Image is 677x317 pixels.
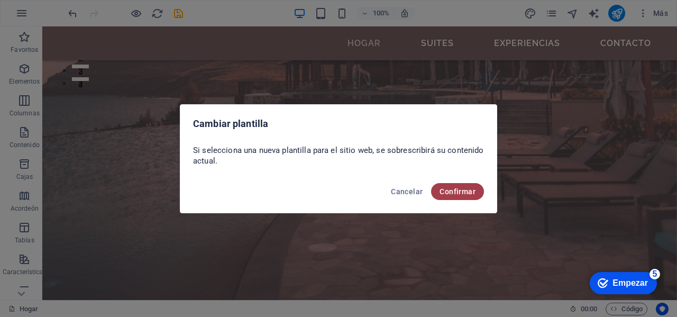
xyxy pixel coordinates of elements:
font: 3 [36,39,41,49]
font: Si selecciona una nueva plantilla para el sitio web, se sobrescribirá su contenido actual. [193,146,484,166]
font: Confirmar [440,187,475,196]
div: Empezar Quedan 5 elementos, 0 % completado [5,5,72,28]
font: 4 [36,52,41,62]
font: 5 [68,3,73,12]
font: Cambiar plantilla [193,118,268,129]
button: Confirmar [431,183,484,200]
button: Cancelar [387,183,427,200]
font: Cancelar [391,187,423,196]
font: Empezar [28,12,63,21]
